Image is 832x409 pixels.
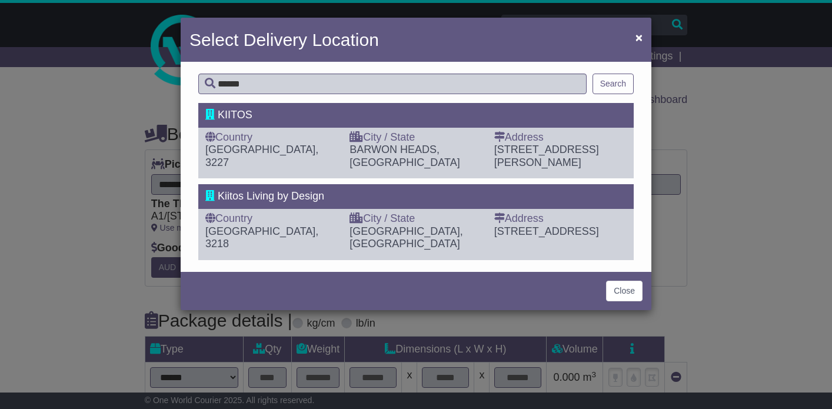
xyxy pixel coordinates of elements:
span: [STREET_ADDRESS] [494,225,599,237]
span: [GEOGRAPHIC_DATA], 3227 [205,144,318,168]
span: [STREET_ADDRESS][PERSON_NAME] [494,144,599,168]
div: City / State [350,212,482,225]
span: × [635,31,643,44]
span: [GEOGRAPHIC_DATA], [GEOGRAPHIC_DATA] [350,225,462,250]
h4: Select Delivery Location [189,26,379,53]
span: [GEOGRAPHIC_DATA], 3218 [205,225,318,250]
div: City / State [350,131,482,144]
button: Search [593,74,634,94]
button: Close [606,281,643,301]
div: Address [494,131,627,144]
span: Kiitos Living by Design [218,190,324,202]
div: Address [494,212,627,225]
div: Country [205,131,338,144]
div: Country [205,212,338,225]
button: Close [630,25,648,49]
span: BARWON HEADS, [GEOGRAPHIC_DATA] [350,144,460,168]
span: KIITOS [218,109,252,121]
